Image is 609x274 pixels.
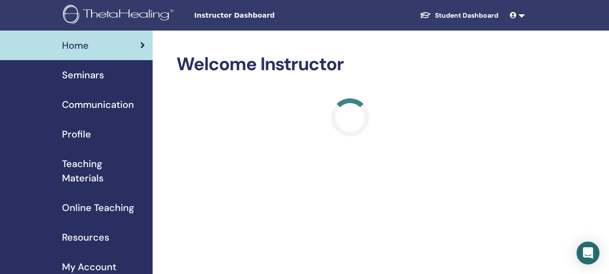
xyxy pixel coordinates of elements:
[62,157,145,185] span: Teaching Materials
[176,53,524,75] h2: Welcome Instructor
[577,242,599,264] div: Open Intercom Messenger
[62,260,116,274] span: My Account
[62,97,134,112] span: Communication
[62,230,109,244] span: Resources
[194,11,337,21] span: Instructor Dashboard
[63,5,177,26] img: logo.png
[62,127,91,141] span: Profile
[412,7,506,24] a: Student Dashboard
[420,11,431,19] img: graduation-cap-white.svg
[62,68,104,82] span: Seminars
[62,38,89,53] span: Home
[62,200,134,215] span: Online Teaching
